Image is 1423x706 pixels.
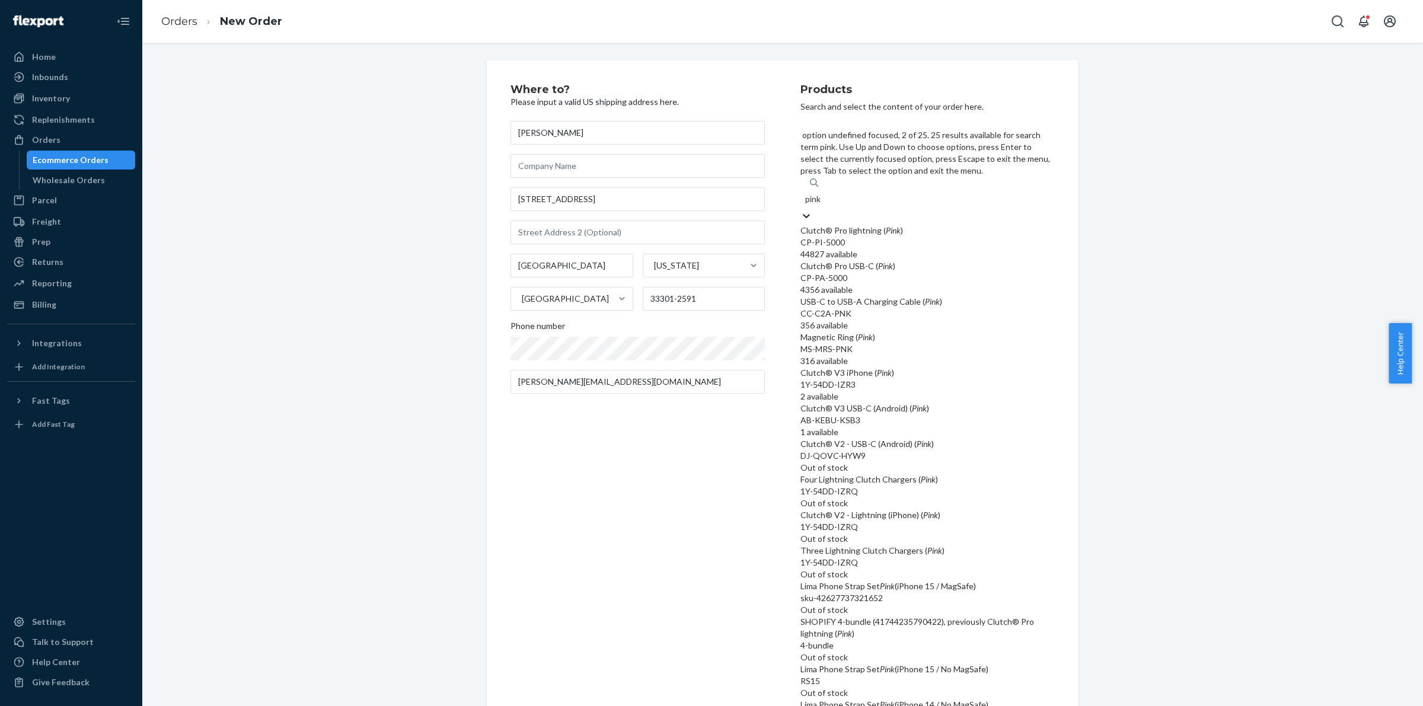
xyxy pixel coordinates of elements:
h2: Products [800,84,1055,96]
div: CP-PI-5000 [800,237,1055,248]
button: Open Search Box [1326,9,1349,33]
span: Phone number [511,320,565,337]
span: 356 available [800,320,848,330]
span: 44827 available [800,249,857,259]
div: Inbounds [32,71,68,83]
div: Give Feedback [32,676,90,688]
a: Talk to Support [7,632,135,651]
div: AB-KEBU-KSB3 [800,414,1055,426]
em: Pink [917,439,931,449]
button: Open account menu [1378,9,1402,33]
em: Pink [921,474,936,484]
a: Billing [7,295,135,314]
div: Add Integration [32,362,85,372]
input: [GEOGRAPHIC_DATA] [521,293,522,305]
div: Talk to Support [32,636,94,648]
input: Street Address [511,187,765,211]
a: Parcel [7,191,135,210]
div: Lima Phone Strap Set (iPhone 15 / No MagSafe) [800,663,1055,675]
div: 1Y-54DD-IZR3 [800,379,1055,391]
a: Inventory [7,89,135,108]
a: Inbounds [7,68,135,87]
div: SHOPIFY 4-bundle (41744235790422), previously Clutch® Pro lightning ( ) [800,616,1055,640]
div: Lima Phone Strap Set (iPhone 15 / MagSafe) [800,580,1055,592]
a: New Order [220,15,282,28]
div: Clutch® V3 iPhone ( ) [800,367,1055,379]
div: Help Center [32,656,80,668]
div: Freight [32,216,61,228]
p: option undefined focused, 2 of 25. 25 results available for search term pink. Use Up and Down to ... [800,129,1055,177]
a: Ecommerce Orders [27,151,136,170]
em: Pink [880,581,895,591]
button: Open notifications [1352,9,1376,33]
em: Pink [927,545,942,555]
span: Out of stock [800,569,848,579]
a: Help Center [7,653,135,672]
div: 1Y-54DD-IZRQ [800,557,1055,568]
input: Street Address 2 (Optional) [511,221,765,244]
div: Prep [32,236,50,248]
a: Wholesale Orders [27,171,136,190]
a: Replenishments [7,110,135,129]
div: Home [32,51,56,63]
div: Add Fast Tag [32,419,75,429]
a: Reporting [7,274,135,293]
div: Returns [32,256,63,268]
em: Pink [837,628,852,638]
ol: breadcrumbs [152,4,292,39]
span: Out of stock [800,605,848,615]
button: Close Navigation [111,9,135,33]
div: Clutch® Pro lightning ( ) [800,225,1055,237]
em: Pink [912,403,927,413]
em: Pink [923,510,938,520]
input: ZIP Code [643,287,765,311]
span: Out of stock [800,688,848,698]
div: Ecommerce Orders [33,154,109,166]
div: MS-MRS-PNK [800,343,1055,355]
div: Wholesale Orders [33,174,105,186]
input: option undefined focused, 2 of 25. 25 results available for search term pink. Use Up and Down to ... [805,193,822,205]
a: Returns [7,253,135,271]
div: Parcel [32,194,57,206]
a: Home [7,47,135,66]
a: Settings [7,612,135,631]
span: Out of stock [800,652,848,662]
img: Flexport logo [13,15,63,27]
span: 316 available [800,356,848,366]
div: USB-C to USB-A Charging Cable ( ) [800,296,1055,308]
div: Clutch® V2 - USB-C (Android) ( ) [800,438,1055,450]
p: Search and select the content of your order here. [800,101,1055,113]
h2: Where to? [511,84,765,96]
div: DJ-QOVC-HYW9 [800,450,1055,462]
span: Out of stock [800,462,848,472]
div: Clutch® Pro USB-C ( ) [800,260,1055,272]
div: RS15 [800,675,1055,687]
em: Pink [925,296,940,306]
div: Billing [32,299,56,311]
div: Clutch® V2 - Lightning (iPhone) ( ) [800,509,1055,521]
div: CP-PA-5000 [800,272,1055,284]
div: 1Y-54DD-IZRQ [800,485,1055,497]
input: First & Last Name [511,121,765,145]
input: City [511,254,633,277]
em: Pink [886,225,901,235]
em: Pink [878,261,893,271]
div: Replenishments [32,114,95,126]
div: Integrations [32,337,82,349]
a: Prep [7,232,135,251]
a: Orders [7,130,135,149]
div: Reporting [32,277,72,289]
a: Add Fast Tag [7,415,135,434]
div: Inventory [32,92,70,104]
div: Three Lightning Clutch Chargers ( ) [800,545,1055,557]
input: Open Keeper Popup [511,370,765,394]
button: Fast Tags [7,391,135,410]
p: Please input a valid US shipping address here. [511,96,765,108]
div: Fast Tags [32,395,70,407]
div: CC-C2A-PNK [800,308,1055,320]
em: Pink [880,664,895,674]
span: Out of stock [800,498,848,508]
div: 4-bundle [800,640,1055,651]
button: Help Center [1389,323,1412,384]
